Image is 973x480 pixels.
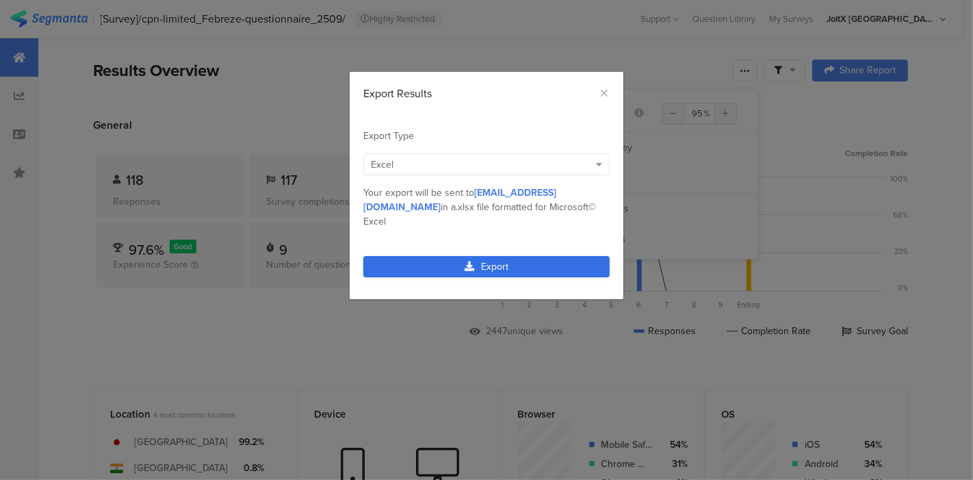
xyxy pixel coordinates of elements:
[363,186,610,229] div: Your export will be sent to in a
[599,86,610,101] button: Close
[363,129,610,143] div: Export Type
[371,157,393,172] span: Excel
[350,72,623,299] div: dialog
[363,200,596,229] span: .xlsx file formatted for Microsoft© Excel
[363,86,610,101] div: Export Results
[363,256,610,277] a: Export
[363,186,556,214] span: [EMAIL_ADDRESS][DOMAIN_NAME]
